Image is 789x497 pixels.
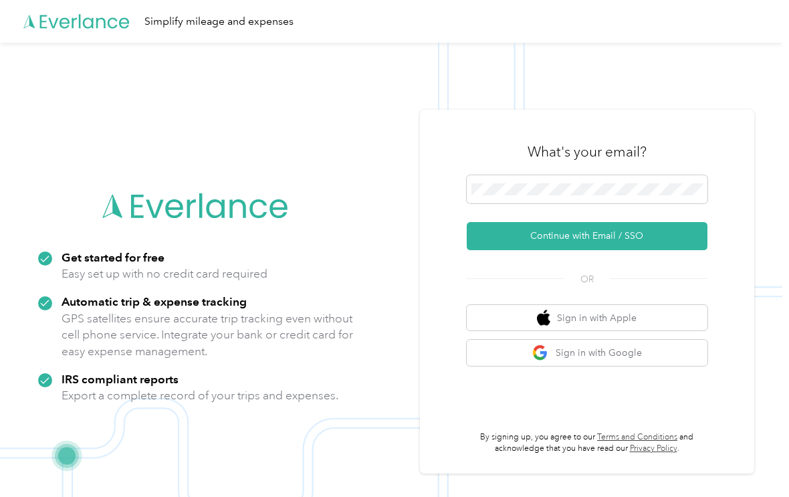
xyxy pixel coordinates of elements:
a: Privacy Policy [630,443,677,454]
p: Easy set up with no credit card required [62,266,267,282]
strong: Get started for free [62,250,164,264]
h3: What's your email? [528,142,647,161]
div: Simplify mileage and expenses [144,13,294,30]
p: By signing up, you agree to our and acknowledge that you have read our . [467,431,707,455]
a: Terms and Conditions [597,432,677,442]
img: apple logo [537,310,550,326]
button: Continue with Email / SSO [467,222,707,250]
strong: Automatic trip & expense tracking [62,294,247,308]
strong: IRS compliant reports [62,372,179,386]
p: GPS satellites ensure accurate trip tracking even without cell phone service. Integrate your bank... [62,310,354,360]
p: Export a complete record of your trips and expenses. [62,387,338,404]
img: google logo [532,344,549,361]
button: apple logoSign in with Apple [467,305,707,331]
button: google logoSign in with Google [467,340,707,366]
span: OR [564,272,610,286]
